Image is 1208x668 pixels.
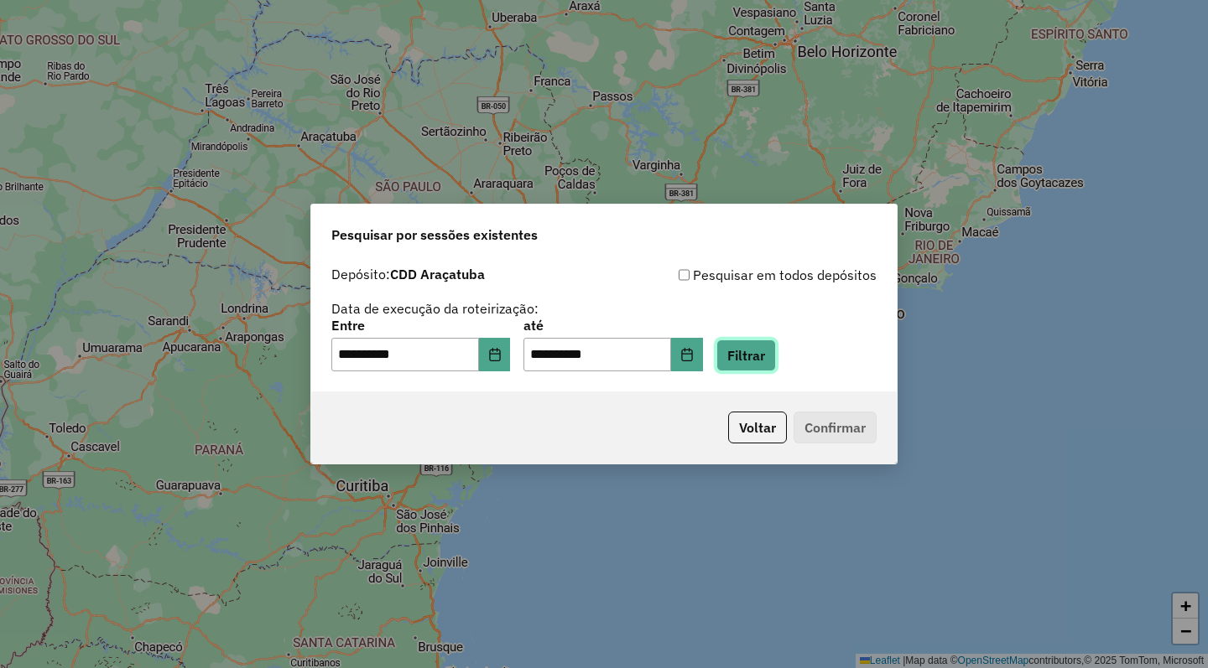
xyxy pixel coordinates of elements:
label: Data de execução da roteirização: [331,298,539,318]
strong: CDD Araçatuba [390,266,485,282]
label: até [523,315,702,335]
button: Choose Date [671,338,703,371]
button: Choose Date [479,338,511,371]
label: Entre [331,315,510,335]
div: Pesquisar em todos depósitos [604,265,877,285]
label: Depósito: [331,264,485,284]
button: Voltar [728,412,787,443]
button: Filtrar [716,339,776,371]
span: Pesquisar por sessões existentes [331,225,538,245]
